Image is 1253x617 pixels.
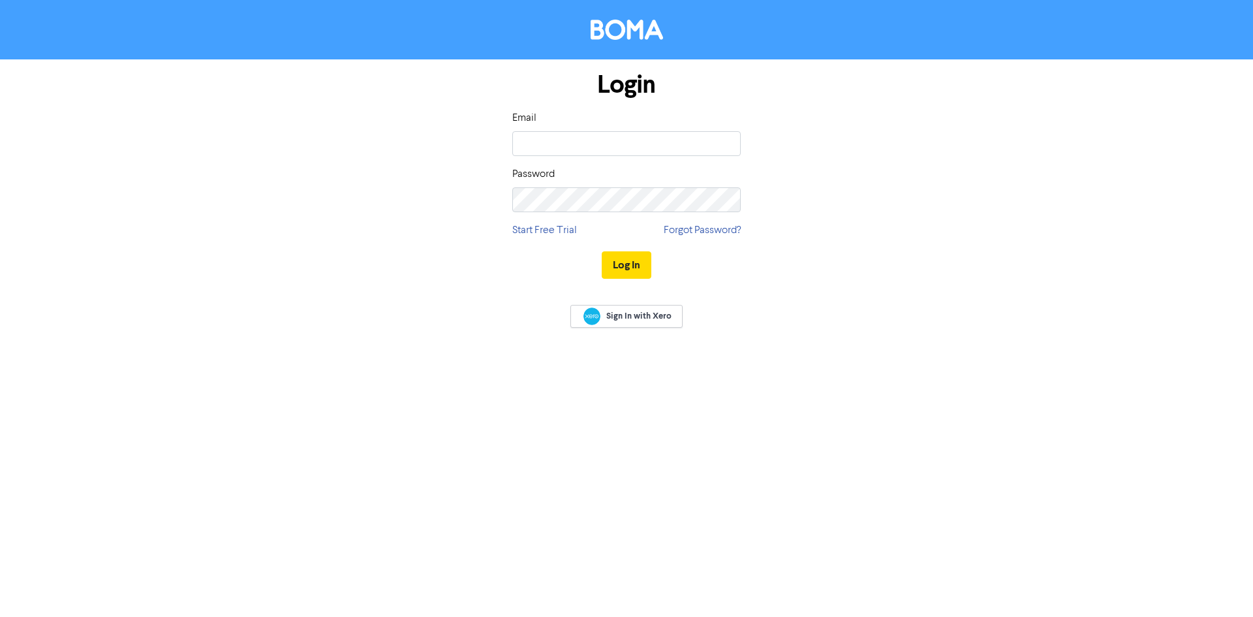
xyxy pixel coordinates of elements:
[664,223,741,238] a: Forgot Password?
[512,70,741,100] h1: Login
[583,308,600,325] img: Xero logo
[606,310,672,322] span: Sign In with Xero
[591,20,663,40] img: BOMA Logo
[512,166,555,182] label: Password
[512,223,577,238] a: Start Free Trial
[512,110,536,126] label: Email
[602,251,651,279] button: Log In
[570,305,683,328] a: Sign In with Xero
